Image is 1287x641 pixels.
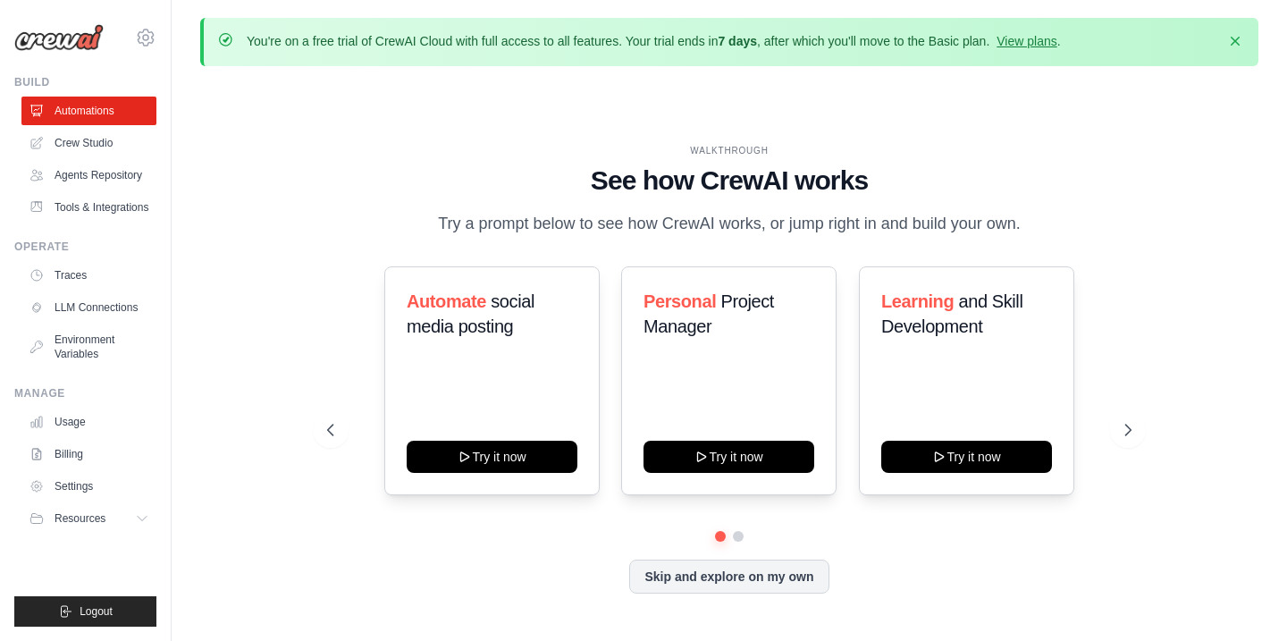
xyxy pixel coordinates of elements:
[881,291,954,311] span: Learning
[643,291,716,311] span: Personal
[643,441,814,473] button: Try it now
[327,144,1131,157] div: WALKTHROUGH
[14,596,156,627] button: Logout
[881,441,1052,473] button: Try it now
[21,261,156,290] a: Traces
[21,293,156,322] a: LLM Connections
[21,161,156,190] a: Agents Repository
[247,32,1061,50] p: You're on a free trial of CrewAI Cloud with full access to all features. Your trial ends in , aft...
[718,34,757,48] strong: 7 days
[55,511,105,526] span: Resources
[14,240,156,254] div: Operate
[997,34,1056,48] a: View plans
[14,24,104,51] img: Logo
[21,129,156,157] a: Crew Studio
[429,211,1030,237] p: Try a prompt below to see how CrewAI works, or jump right in and build your own.
[80,604,113,619] span: Logout
[14,386,156,401] div: Manage
[21,440,156,468] a: Billing
[21,504,156,533] button: Resources
[327,164,1131,197] h1: See how CrewAI works
[21,97,156,125] a: Automations
[1198,555,1287,641] iframe: Chat Widget
[21,408,156,436] a: Usage
[407,291,534,336] span: social media posting
[21,193,156,222] a: Tools & Integrations
[407,291,486,311] span: Automate
[407,441,577,473] button: Try it now
[14,75,156,89] div: Build
[629,560,829,594] button: Skip and explore on my own
[21,325,156,368] a: Environment Variables
[881,291,1022,336] span: and Skill Development
[21,472,156,501] a: Settings
[643,291,774,336] span: Project Manager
